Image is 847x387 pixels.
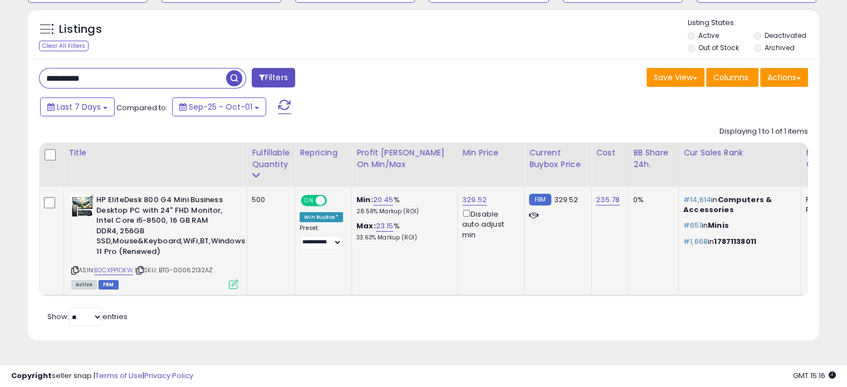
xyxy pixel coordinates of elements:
[252,195,286,205] div: 500
[116,102,168,113] span: Compared to:
[356,195,449,215] div: %
[462,208,516,240] div: Disable auto adjust min
[698,31,719,40] label: Active
[68,147,242,159] div: Title
[688,18,819,28] p: Listing States:
[462,194,487,205] a: 329.52
[352,143,458,187] th: The percentage added to the cost of goods (COGS) that forms the calculator for Min & Max prices.
[11,370,52,381] strong: Copyright
[713,72,748,83] span: Columns
[96,195,232,259] b: HP EliteDesk 800 G4 Mini Business Desktop PC with 24" FHD Monitor, Intel Core i5-8500, 16 GB RAM ...
[683,221,792,231] p: in
[325,196,343,205] span: OFF
[39,41,89,51] div: Clear All Filters
[683,237,792,247] p: in
[144,370,193,381] a: Privacy Policy
[356,147,453,170] div: Profit [PERSON_NAME] on Min/Max
[806,195,843,205] div: FBA: 0
[806,205,843,215] div: FBM: 2
[706,68,758,87] button: Columns
[59,22,102,37] h5: Listings
[529,147,586,170] div: Current Buybox Price
[719,126,808,137] div: Displaying 1 to 1 of 1 items
[683,220,702,231] span: #651
[376,221,394,232] a: 23.15
[698,43,739,52] label: Out of Stock
[135,266,213,275] span: | SKU: BTG-00062132AZ
[633,147,674,170] div: BB Share 24h.
[172,97,266,116] button: Sep-25 - Oct-01
[708,220,729,231] span: Minis
[760,68,808,87] button: Actions
[683,236,708,247] span: #1,668
[647,68,704,87] button: Save View
[47,311,128,322] span: Show: entries
[764,31,806,40] label: Deactivated
[94,266,133,275] a: B0CXPP1DKW
[683,195,792,215] p: in
[302,196,316,205] span: ON
[95,370,143,381] a: Terms of Use
[683,194,772,215] span: Computers & Accessories
[71,280,97,290] span: All listings currently available for purchase on Amazon
[300,212,343,222] div: Win BuyBox *
[71,195,238,288] div: ASIN:
[793,370,836,381] span: 2025-10-13 15:16 GMT
[633,195,670,205] div: 0%
[596,194,620,205] a: 235.78
[356,194,373,205] b: Min:
[714,236,756,247] span: 17871138011
[529,194,551,205] small: FBM
[806,147,846,170] div: Num of Comp.
[764,43,794,52] label: Archived
[356,221,376,231] b: Max:
[373,194,394,205] a: 20.45
[683,147,796,159] div: Cur Sales Rank
[462,147,520,159] div: Min Price
[40,97,115,116] button: Last 7 Days
[300,147,347,159] div: Repricing
[252,147,290,170] div: Fulfillable Quantity
[300,224,343,249] div: Preset:
[189,101,252,112] span: Sep-25 - Oct-01
[356,221,449,242] div: %
[683,194,711,205] span: #14,614
[11,371,193,381] div: seller snap | |
[99,280,119,290] span: FBM
[57,101,101,112] span: Last 7 Days
[356,234,449,242] p: 33.63% Markup (ROI)
[554,194,579,205] span: 329.52
[71,195,94,217] img: 51PVGvC8zUL._SL40_.jpg
[596,147,624,159] div: Cost
[356,208,449,215] p: 28.58% Markup (ROI)
[252,68,295,87] button: Filters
